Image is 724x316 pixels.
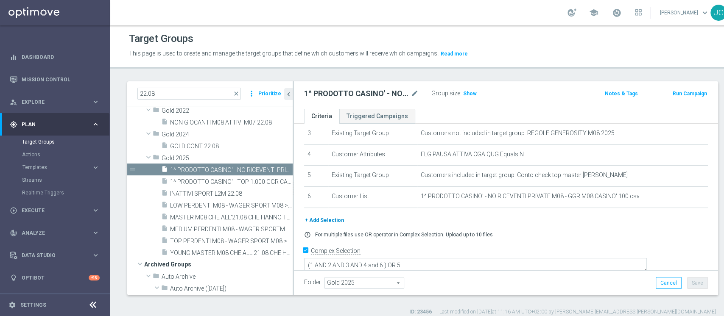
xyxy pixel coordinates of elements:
[170,214,293,221] span: MASTER M08 CHE ALL&#x27;21.08 CHE HANNO TRA 2.50 E 3200 SP EFF- CON PROIEZIONE MINORE 3.300 - CON...
[22,148,109,161] div: Actions
[22,266,89,289] a: Optibot
[137,88,241,100] input: Quick find group or folder
[10,68,100,91] div: Mission Control
[9,76,100,83] button: Mission Control
[421,151,524,158] span: FLG PAUSA ATTIVA CGA QUG Equals N
[20,302,46,308] a: Settings
[10,229,92,237] div: Analyze
[10,98,92,106] div: Explore
[10,207,92,214] div: Execute
[9,99,100,105] div: person_search Explore keyboard_arrow_right
[304,186,328,208] td: 6
[10,121,92,128] div: Plan
[439,308,716,316] label: Last modified on [DATE] at 11:16 AM UTC+02:00 by [PERSON_NAME][EMAIL_ADDRESS][PERSON_NAME][DOMAIN...
[460,90,461,97] label: :
[22,189,88,196] a: Realtime Triggers
[10,266,100,289] div: Optibot
[304,124,328,145] td: 3
[411,89,419,99] i: mode_edit
[10,274,17,282] i: lightbulb
[247,88,256,100] i: more_vert
[161,225,168,235] i: insert_drive_file
[153,272,159,282] i: folder
[22,122,92,127] span: Plan
[9,252,100,259] button: Data Studio keyboard_arrow_right
[440,49,469,58] button: Read more
[409,308,432,316] label: ID: 23456
[22,186,109,199] div: Realtime Triggers
[22,165,92,170] div: Templates
[161,189,168,199] i: insert_drive_file
[421,172,628,179] span: Customers included in target group: Conto check top master [PERSON_NAME]
[92,206,100,214] i: keyboard_arrow_right
[328,186,417,208] td: Customer List
[304,279,321,286] label: Folder
[339,109,415,124] a: Triggered Campaigns
[304,144,328,166] td: 4
[22,136,109,148] div: Target Groups
[304,231,311,238] i: error_outline
[144,258,293,270] span: Archived Groups
[22,139,88,145] a: Target Groups
[687,277,708,289] button: Save
[284,88,293,100] button: chevron_left
[304,166,328,187] td: 5
[22,230,92,236] span: Analyze
[328,124,417,145] td: Existing Target Group
[8,301,16,309] i: settings
[10,229,17,237] i: track_changes
[22,46,100,68] a: Dashboard
[22,164,100,171] div: Templates keyboard_arrow_right
[9,207,100,214] div: play_circle_outline Execute keyboard_arrow_right
[463,91,477,97] span: Show
[328,166,417,187] td: Existing Target Group
[161,201,168,211] i: insert_drive_file
[162,107,293,114] span: Gold 2022
[10,207,17,214] i: play_circle_outline
[170,226,293,233] span: MEDIUM PERDENTI M08 - WAGER SPORTM 08 &gt; 500 EURO - MARGINE TRA 40% E 80% 22.08
[421,130,615,137] span: Customers not included in target group: REGOLE GENEROSITY M08 2025
[10,46,100,68] div: Dashboard
[9,121,100,128] button: gps_fixed Plan keyboard_arrow_right
[170,166,293,174] span: 1^ PRODOTTO CASINO' - NO RICEVENTI PRIVATE M08 - GGR M08 CASINO' 100 22.08
[92,120,100,128] i: keyboard_arrow_right
[161,237,168,247] i: insert_drive_file
[672,89,708,98] button: Run Campaign
[92,164,100,172] i: keyboard_arrow_right
[129,33,193,45] h1: Target Groups
[9,230,100,236] div: track_changes Analyze keyboard_arrow_right
[431,90,460,97] label: Group size
[170,119,293,126] span: NON GIOCANTI M08 ATTIVI M07 22.08
[9,54,100,61] div: equalizer Dashboard
[700,8,710,17] span: keyboard_arrow_down
[315,231,493,238] p: For multiple files use OR operator in Complex Selection. Upload up to 10 files
[9,274,100,281] div: lightbulb Optibot +10
[161,166,168,175] i: insert_drive_file
[170,178,293,186] span: 1^ PRODOTTO CASINO' - TOP 1.000 GGR CASINO' M08 22.08
[10,98,17,106] i: person_search
[162,131,293,138] span: Gold 2024
[257,88,282,100] button: Prioritize
[304,89,409,99] h2: 1^ PRODOTTO CASINO' - NO RICEVENTI PRIVATE M08 - GGR M08 CASINO' 100 22.08
[92,229,100,237] i: keyboard_arrow_right
[589,8,598,17] span: school
[22,208,92,213] span: Execute
[153,106,159,116] i: folder
[170,202,293,209] span: LOW PERDENTI M08 - WAGER SPORT M08 &gt; 1.000 EURO TRA 15% E 40% 22.08
[161,142,168,152] i: insert_drive_file
[22,100,92,105] span: Explore
[311,247,361,255] label: Complex Selection
[92,251,100,259] i: keyboard_arrow_right
[170,143,293,150] span: GOLD CONT 22.08
[328,144,417,166] td: Customer Attributes
[10,121,17,128] i: gps_fixed
[10,53,17,61] i: equalizer
[22,68,100,91] a: Mission Control
[10,252,92,259] div: Data Studio
[304,109,339,124] a: Criteria
[92,98,100,106] i: keyboard_arrow_right
[162,155,293,162] span: Gold 2025
[22,161,109,174] div: Templates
